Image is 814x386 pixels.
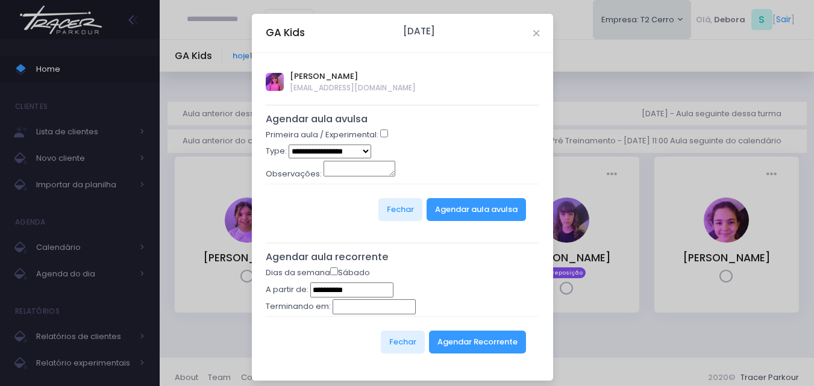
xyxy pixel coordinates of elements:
[266,251,540,263] h5: Agendar aula recorrente
[330,267,338,275] input: Sábado
[266,145,287,157] label: Type:
[381,331,425,353] button: Fechar
[266,168,322,180] label: Observações:
[266,300,331,313] label: Terminando em:
[427,198,526,221] button: Agendar aula avulsa
[266,267,540,367] form: Dias da semana
[330,267,370,279] label: Sábado
[429,331,526,353] button: Agendar Recorrente
[266,129,378,141] label: Primeira aula / Experimental:
[290,82,416,93] span: [EMAIL_ADDRESS][DOMAIN_NAME]
[533,30,539,36] button: Close
[290,70,416,82] span: [PERSON_NAME]
[266,25,305,40] h5: GA Kids
[266,113,540,125] h5: Agendar aula avulsa
[378,198,422,221] button: Fechar
[403,26,435,37] h6: [DATE]
[266,284,308,296] label: A partir de:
